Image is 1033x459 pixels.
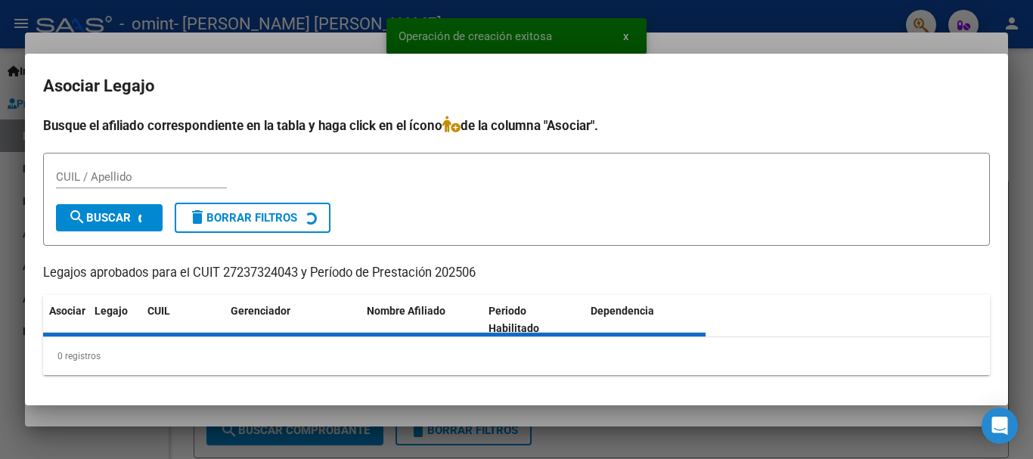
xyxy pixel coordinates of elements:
div: Open Intercom Messenger [982,408,1018,444]
datatable-header-cell: Nombre Afiliado [361,295,482,345]
datatable-header-cell: Periodo Habilitado [482,295,585,345]
datatable-header-cell: Gerenciador [225,295,361,345]
button: Borrar Filtros [175,203,330,233]
datatable-header-cell: Dependencia [585,295,706,345]
span: Asociar [49,305,85,317]
span: Gerenciador [231,305,290,317]
mat-icon: search [68,208,86,226]
span: Dependencia [591,305,654,317]
datatable-header-cell: Asociar [43,295,88,345]
h4: Busque el afiliado correspondiente en la tabla y haga click en el ícono de la columna "Asociar". [43,116,990,135]
div: 0 registros [43,337,990,375]
datatable-header-cell: Legajo [88,295,141,345]
h2: Asociar Legajo [43,72,990,101]
span: Borrar Filtros [188,211,297,225]
datatable-header-cell: CUIL [141,295,225,345]
span: Legajo [95,305,128,317]
button: Buscar [56,204,163,231]
span: CUIL [147,305,170,317]
mat-icon: delete [188,208,206,226]
span: Periodo Habilitado [489,305,539,334]
span: Buscar [68,211,131,225]
span: Nombre Afiliado [367,305,445,317]
p: Legajos aprobados para el CUIT 27237324043 y Período de Prestación 202506 [43,264,990,283]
